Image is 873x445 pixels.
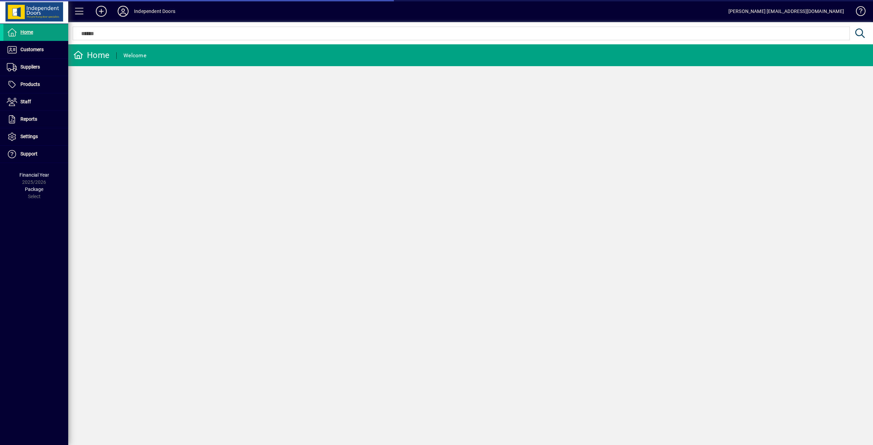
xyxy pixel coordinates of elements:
[851,1,864,24] a: Knowledge Base
[3,93,68,110] a: Staff
[90,5,112,17] button: Add
[3,128,68,145] a: Settings
[20,47,44,52] span: Customers
[20,81,40,87] span: Products
[728,6,844,17] div: [PERSON_NAME] [EMAIL_ADDRESS][DOMAIN_NAME]
[112,5,134,17] button: Profile
[20,151,38,157] span: Support
[3,76,68,93] a: Products
[20,64,40,70] span: Suppliers
[25,187,43,192] span: Package
[3,41,68,58] a: Customers
[3,146,68,163] a: Support
[3,111,68,128] a: Reports
[134,6,175,17] div: Independent Doors
[19,172,49,178] span: Financial Year
[3,59,68,76] a: Suppliers
[20,134,38,139] span: Settings
[20,29,33,35] span: Home
[73,50,109,61] div: Home
[20,116,37,122] span: Reports
[123,50,146,61] div: Welcome
[20,99,31,104] span: Staff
